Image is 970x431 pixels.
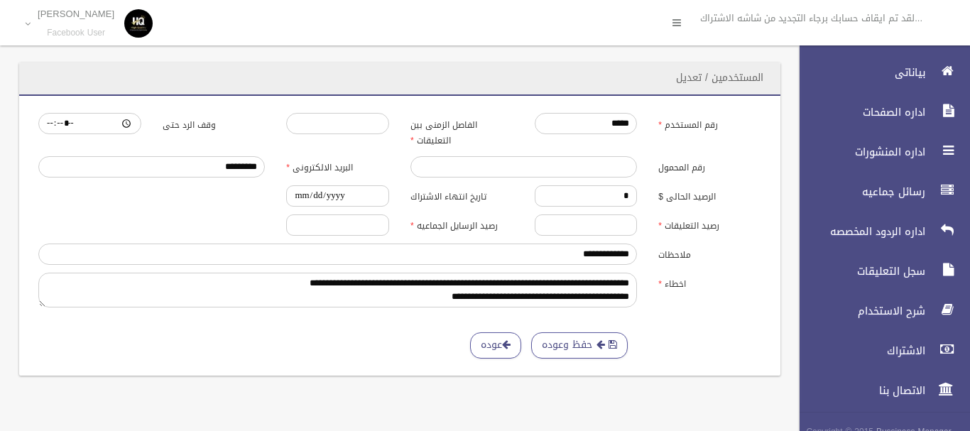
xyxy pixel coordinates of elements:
[788,295,970,327] a: شرح الاستخدام
[788,375,970,406] a: الاتصال بنا
[648,113,772,133] label: رقم المستخدم
[788,256,970,287] a: سجل التعليقات
[788,344,930,358] span: الاشتراك
[788,105,930,119] span: اداره الصفحات
[400,214,524,234] label: رصيد الرسايل الجماعيه
[38,9,114,19] p: [PERSON_NAME]
[788,65,930,80] span: بياناتى
[648,185,772,205] label: الرصيد الحالى $
[531,332,628,359] button: حفظ وعوده
[648,214,772,234] label: رصيد التعليقات
[788,264,930,278] span: سجل التعليقات
[470,332,521,359] a: عوده
[788,97,970,128] a: اداره الصفحات
[788,176,970,207] a: رسائل جماعيه
[788,57,970,88] a: بياناتى
[152,113,276,133] label: وقف الرد حتى
[648,156,772,176] label: رقم المحمول
[276,156,400,176] label: البريد الالكترونى
[648,273,772,293] label: اخطاء
[38,28,114,38] small: Facebook User
[400,185,524,205] label: تاريخ انتهاء الاشتراك
[788,335,970,366] a: الاشتراك
[659,64,780,92] header: المستخدمين / تعديل
[400,113,524,148] label: الفاصل الزمنى بين التعليقات
[788,145,930,159] span: اداره المنشورات
[788,304,930,318] span: شرح الاستخدام
[788,185,930,199] span: رسائل جماعيه
[788,216,970,247] a: اداره الردود المخصصه
[788,136,970,168] a: اداره المنشورات
[788,224,930,239] span: اداره الردود المخصصه
[788,383,930,398] span: الاتصال بنا
[648,244,772,263] label: ملاحظات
